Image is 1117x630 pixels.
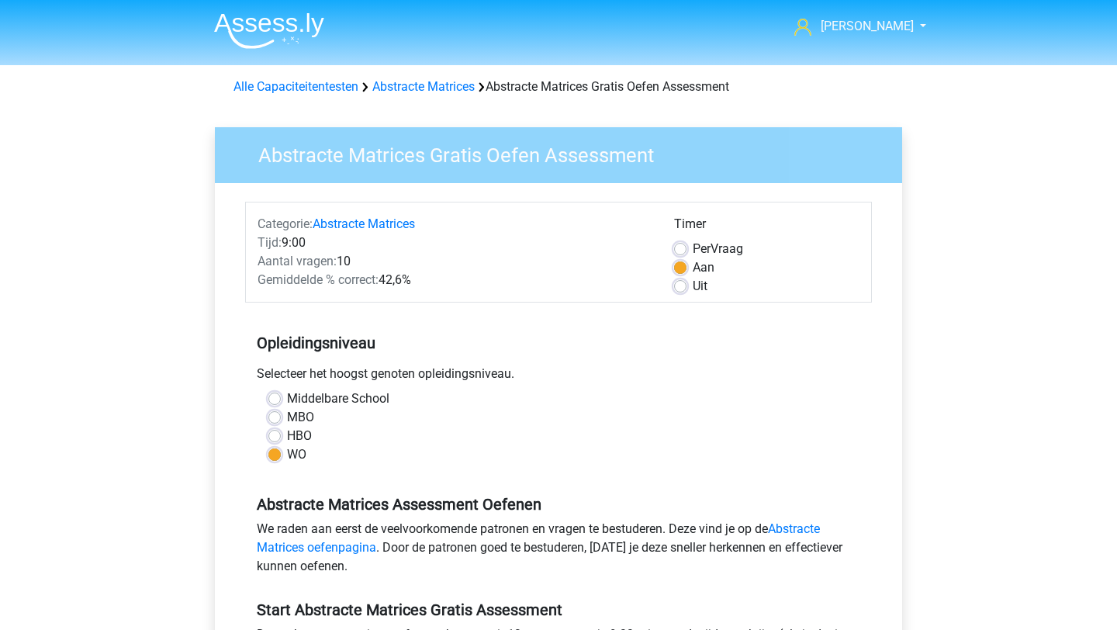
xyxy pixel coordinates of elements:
span: Aantal vragen: [258,254,337,268]
label: Vraag [693,240,743,258]
h3: Abstracte Matrices Gratis Oefen Assessment [240,137,890,168]
span: Categorie: [258,216,313,231]
div: 10 [246,252,662,271]
h5: Start Abstracte Matrices Gratis Assessment [257,601,860,619]
span: Per [693,241,711,256]
div: Abstracte Matrices Gratis Oefen Assessment [227,78,890,96]
a: Abstracte Matrices [313,216,415,231]
div: Timer [674,215,859,240]
h5: Opleidingsniveau [257,327,860,358]
label: Aan [693,258,714,277]
h5: Abstracte Matrices Assessment Oefenen [257,495,860,514]
label: Uit [693,277,707,296]
div: 42,6% [246,271,662,289]
div: We raden aan eerst de veelvoorkomende patronen en vragen te bestuderen. Deze vind je op de . Door... [245,520,872,582]
a: [PERSON_NAME] [788,17,915,36]
label: Middelbare School [287,389,389,408]
a: Abstracte Matrices [372,79,475,94]
label: WO [287,445,306,464]
img: Assessly [214,12,324,49]
label: HBO [287,427,312,445]
div: 9:00 [246,234,662,252]
div: Selecteer het hoogst genoten opleidingsniveau. [245,365,872,389]
span: Gemiddelde % correct: [258,272,379,287]
a: Alle Capaciteitentesten [233,79,358,94]
span: Tijd: [258,235,282,250]
span: [PERSON_NAME] [821,19,914,33]
label: MBO [287,408,314,427]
